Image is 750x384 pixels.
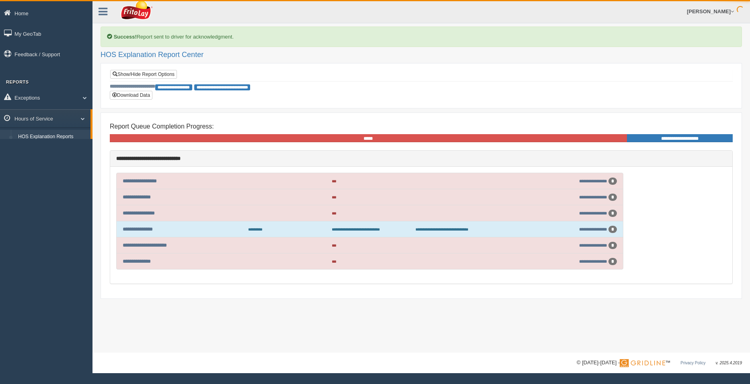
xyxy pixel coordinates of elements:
[101,27,742,47] div: Report sent to driver for acknowledgment.
[577,359,742,367] div: © [DATE]-[DATE] - ™
[14,130,90,144] a: HOS Explanation Reports
[114,34,137,40] b: Success!
[620,359,665,367] img: Gridline
[101,51,742,59] h2: HOS Explanation Report Center
[716,361,742,365] span: v. 2025.4.2019
[110,70,177,79] a: Show/Hide Report Options
[680,361,705,365] a: Privacy Policy
[110,123,733,130] h4: Report Queue Completion Progress:
[110,91,152,100] button: Download Data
